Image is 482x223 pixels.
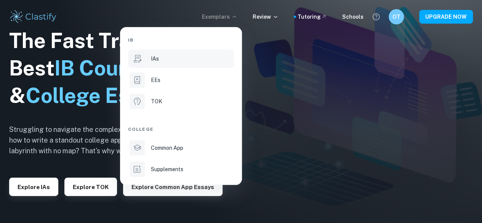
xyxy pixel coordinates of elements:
[128,71,234,89] a: EEs
[128,50,234,68] a: IAs
[128,139,234,157] a: Common App
[151,144,183,152] p: Common App
[151,97,162,106] p: TOK
[128,92,234,111] a: TOK
[128,160,234,178] a: Supplements
[128,126,154,133] span: College
[151,76,160,84] p: EEs
[128,37,133,43] span: IB
[151,55,159,63] p: IAs
[151,165,183,173] p: Supplements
